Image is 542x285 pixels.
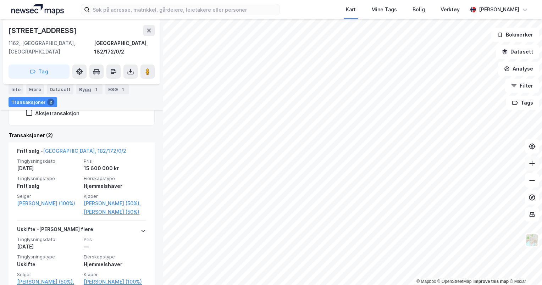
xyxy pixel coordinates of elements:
div: [STREET_ADDRESS] [9,25,78,36]
div: Eiere [26,84,44,94]
div: [PERSON_NAME] [479,5,519,14]
button: Analyse [498,62,539,76]
iframe: Chat Widget [507,251,542,285]
div: 1 [93,86,100,93]
a: OpenStreetMap [437,279,472,284]
div: Verktøy [441,5,460,14]
span: Kjøper [84,272,146,278]
span: Kjøper [84,193,146,199]
a: Mapbox [416,279,436,284]
a: [PERSON_NAME] (50%) [84,208,146,216]
div: — [84,242,146,251]
div: Uskifte [17,260,79,269]
div: [DATE] [17,242,79,251]
input: Søk på adresse, matrikkel, gårdeiere, leietakere eller personer [90,4,279,15]
span: Tinglysningsdato [17,236,79,242]
span: Eierskapstype [84,175,146,181]
span: Pris [84,236,146,242]
div: Uskifte - [PERSON_NAME] flere [17,225,93,236]
span: Selger [17,193,79,199]
div: 1 [119,86,126,93]
div: Transaksjoner (2) [9,131,155,140]
span: Pris [84,158,146,164]
a: [PERSON_NAME] (50%), [84,199,146,208]
div: Bolig [413,5,425,14]
a: Improve this map [474,279,509,284]
img: Z [525,233,539,247]
div: ESG [105,84,129,94]
div: Bygg [76,84,103,94]
a: [PERSON_NAME] (100%) [17,199,79,208]
div: Transaksjoner [9,97,57,107]
span: Tinglysningstype [17,254,79,260]
div: Aksjetransaksjon [35,110,79,117]
span: Selger [17,272,79,278]
button: Bokmerker [491,28,539,42]
a: [GEOGRAPHIC_DATA], 182/172/0/2 [43,148,126,154]
div: Mine Tags [371,5,397,14]
button: Tag [9,65,70,79]
span: Tinglysningstype [17,175,79,181]
div: 15 600 000 kr [84,164,146,173]
button: Datasett [496,45,539,59]
div: Info [9,84,23,94]
div: [GEOGRAPHIC_DATA], 182/172/0/2 [94,39,155,56]
div: [DATE] [17,164,79,173]
div: 1162, [GEOGRAPHIC_DATA], [GEOGRAPHIC_DATA] [9,39,94,56]
div: Kart [346,5,356,14]
div: Hjemmelshaver [84,260,146,269]
span: Tinglysningsdato [17,158,79,164]
button: Tags [506,96,539,110]
div: Fritt salg - [17,147,126,158]
div: Datasett [47,84,73,94]
div: 2 [47,99,54,106]
div: Fritt salg [17,182,79,190]
img: logo.a4113a55bc3d86da70a041830d287a7e.svg [11,4,64,15]
span: Eierskapstype [84,254,146,260]
button: Filter [505,79,539,93]
div: Hjemmelshaver [84,182,146,190]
